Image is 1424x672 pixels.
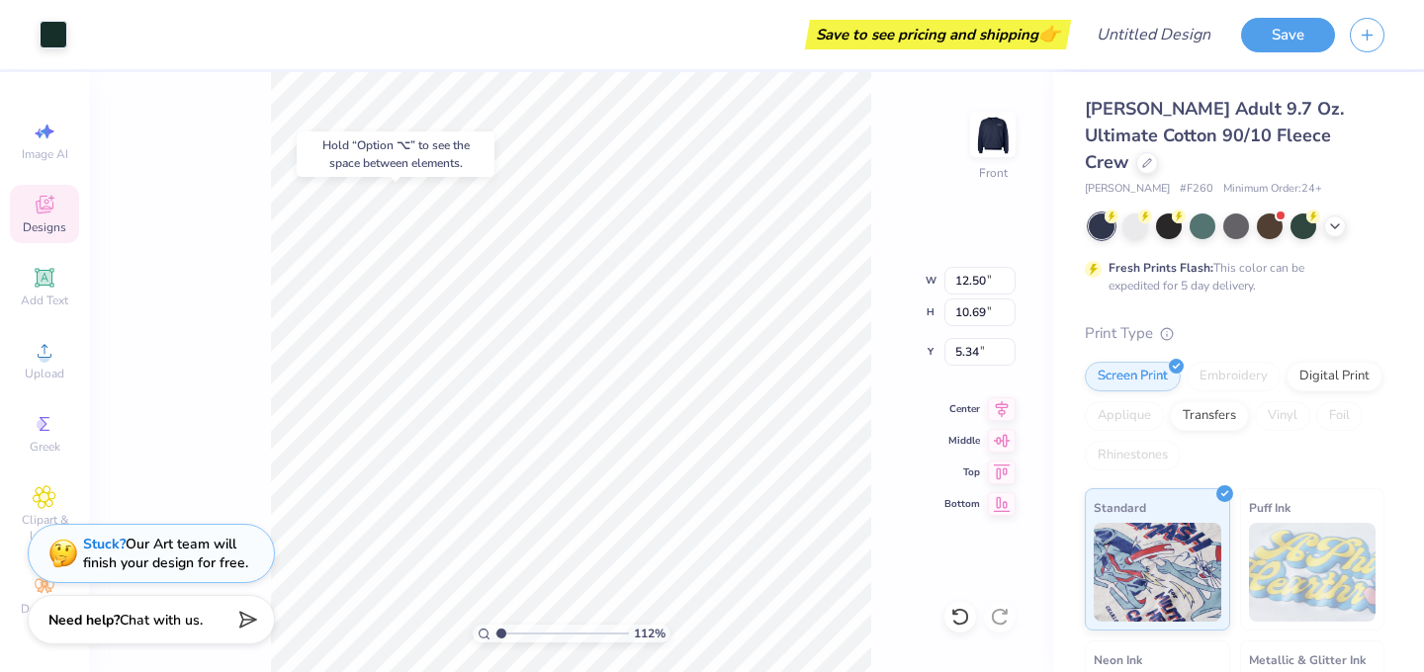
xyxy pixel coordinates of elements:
[1249,523,1377,622] img: Puff Ink
[23,219,66,235] span: Designs
[1038,22,1060,45] span: 👉
[1187,362,1281,391] div: Embroidery
[973,115,1013,154] img: Front
[1085,97,1344,174] span: [PERSON_NAME] Adult 9.7 Oz. Ultimate Cotton 90/10 Fleece Crew
[10,512,79,544] span: Clipart & logos
[83,535,248,572] div: Our Art team will finish your design for free.
[1170,401,1249,431] div: Transfers
[1085,322,1384,345] div: Print Type
[1316,401,1363,431] div: Foil
[25,366,64,381] span: Upload
[1085,401,1164,431] div: Applique
[1223,181,1322,198] span: Minimum Order: 24 +
[1180,181,1213,198] span: # F260
[1085,181,1170,198] span: [PERSON_NAME]
[297,131,494,177] div: Hold “Option ⌥” to see the space between elements.
[1081,15,1226,54] input: Untitled Design
[1255,401,1310,431] div: Vinyl
[1109,260,1213,276] strong: Fresh Prints Flash:
[1241,18,1335,52] button: Save
[944,465,980,479] span: Top
[1249,497,1290,518] span: Puff Ink
[1094,523,1221,622] img: Standard
[21,601,68,617] span: Decorate
[944,497,980,511] span: Bottom
[944,402,980,416] span: Center
[1094,497,1146,518] span: Standard
[1094,649,1142,670] span: Neon Ink
[120,611,203,630] span: Chat with us.
[1085,362,1181,391] div: Screen Print
[22,146,68,162] span: Image AI
[1287,362,1382,391] div: Digital Print
[1109,259,1352,294] div: This color can be expedited for 5 day delivery.
[634,625,666,642] span: 112 %
[979,164,1008,182] div: Front
[1085,441,1181,470] div: Rhinestones
[21,293,68,308] span: Add Text
[83,535,126,553] strong: Stuck?
[30,439,60,455] span: Greek
[48,611,120,630] strong: Need help?
[810,20,1066,49] div: Save to see pricing and shipping
[1249,649,1366,670] span: Metallic & Glitter Ink
[944,434,980,448] span: Middle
